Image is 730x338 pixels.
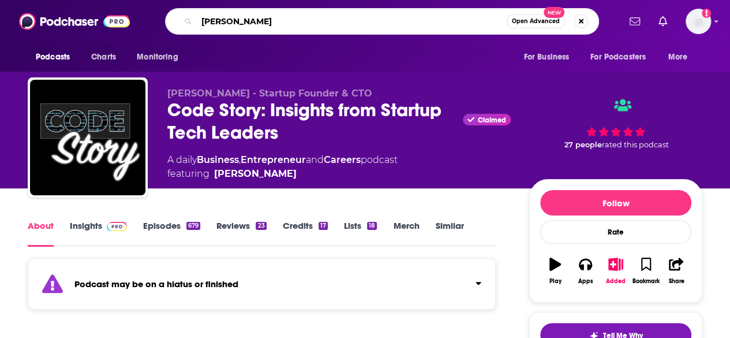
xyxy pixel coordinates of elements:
span: For Business [523,49,569,65]
button: open menu [28,46,85,68]
button: open menu [515,46,583,68]
div: 18 [367,222,377,230]
a: Entrepreneur [241,154,306,165]
span: Monitoring [137,49,178,65]
a: Business [197,154,239,165]
span: and [306,154,324,165]
span: , [239,154,241,165]
svg: Add a profile image [702,9,711,18]
span: 27 people [564,140,602,149]
a: Lists18 [344,220,377,247]
span: Claimed [478,117,506,123]
a: Charts [84,46,123,68]
div: Share [668,278,684,285]
a: Show notifications dropdown [625,12,645,31]
img: Code Story: Insights from Startup Tech Leaders [30,80,145,195]
button: Show profile menu [686,9,711,34]
section: Click to expand status details [28,265,496,310]
div: A daily podcast [167,153,398,181]
button: open menu [583,46,662,68]
div: Added [606,278,626,285]
span: More [668,49,688,65]
button: Open AdvancedNew [507,14,565,28]
img: Podchaser Pro [107,222,127,231]
span: rated this podcast [602,140,669,149]
button: Added [601,250,631,292]
a: Similar [435,220,463,247]
a: InsightsPodchaser Pro [70,220,127,247]
div: 23 [256,222,266,230]
button: Apps [570,250,600,292]
div: Apps [578,278,593,285]
button: open menu [660,46,702,68]
span: featuring [167,167,398,181]
span: Logged in as audreytaylor13 [686,9,711,34]
a: Credits17 [283,220,328,247]
span: For Podcasters [590,49,646,65]
button: Bookmark [631,250,661,292]
a: Show notifications dropdown [654,12,672,31]
a: Reviews23 [216,220,266,247]
div: 17 [319,222,328,230]
button: Play [540,250,570,292]
span: [PERSON_NAME] - Startup Founder & CTO [167,88,372,99]
span: New [544,7,564,18]
strong: Podcast may be on a hiatus or finished [74,278,238,289]
button: open menu [129,46,193,68]
div: 27 peoplerated this podcast [529,88,702,160]
a: About [28,220,54,247]
span: Open Advanced [512,18,560,24]
button: Share [661,250,691,292]
div: Search podcasts, credits, & more... [165,8,599,35]
img: User Profile [686,9,711,34]
div: Rate [540,220,691,244]
div: 679 [186,222,200,230]
img: Podchaser - Follow, Share and Rate Podcasts [19,10,130,32]
a: Careers [324,154,361,165]
div: Play [549,278,561,285]
a: Noah Labhart [214,167,297,181]
div: Bookmark [632,278,660,285]
button: Follow [540,190,691,216]
a: Episodes679 [143,220,200,247]
span: Charts [91,49,116,65]
a: Merch [393,220,419,247]
span: Podcasts [36,49,70,65]
input: Search podcasts, credits, & more... [197,12,507,31]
